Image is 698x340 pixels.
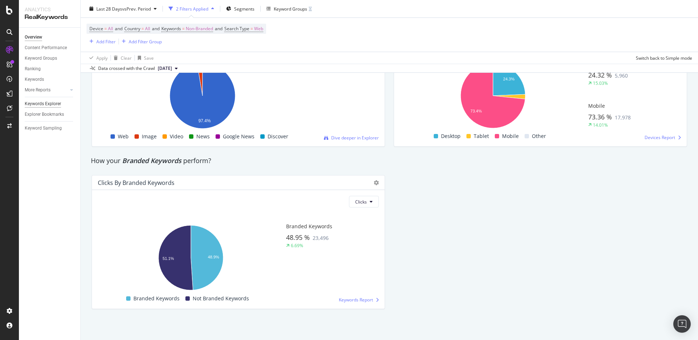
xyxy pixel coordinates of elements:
[286,233,310,242] span: 48.95 %
[91,156,386,166] div: How your perform?
[633,52,692,64] button: Switch back to Simple mode
[25,55,75,62] a: Keyword Groups
[25,86,51,94] div: More Reports
[339,297,379,303] a: Keywords Report
[355,199,367,205] span: Clicks
[224,25,249,32] span: Search Type
[193,294,249,303] span: Not Branded Keywords
[25,13,75,21] div: RealKeywords
[25,33,42,41] div: Overview
[158,65,172,72] span: 2025 Sep. 20th
[161,25,181,32] span: Keywords
[152,25,160,32] span: and
[108,24,113,34] span: All
[264,3,315,15] button: Keyword Groups
[274,5,307,12] div: Keyword Groups
[25,76,75,83] a: Keywords
[223,3,257,15] button: Segments
[25,86,68,94] a: More Reports
[87,3,160,15] button: Last 28 DaysvsPrev. Period
[121,55,132,61] div: Clear
[25,124,75,132] a: Keyword Sampling
[176,5,208,12] div: 2 Filters Applied
[96,38,116,44] div: Add Filter
[98,65,155,72] div: Data crossed with the Crawl
[503,77,514,81] text: 24.3%
[400,59,585,132] div: A chart.
[645,134,681,141] a: Devices Report
[502,132,519,141] span: Mobile
[87,37,116,46] button: Add Filter
[593,80,608,86] div: 15.03%
[25,100,61,108] div: Keywords Explorer
[313,234,329,241] span: 23,496
[98,221,283,294] svg: A chart.
[122,5,151,12] span: vs Prev. Period
[186,24,213,34] span: Non-Branded
[588,102,605,109] span: Mobile
[291,242,303,249] div: 6.69%
[532,132,546,141] span: Other
[182,25,185,32] span: =
[25,76,44,83] div: Keywords
[588,71,612,79] span: 24.32 %
[115,25,123,32] span: and
[268,132,288,141] span: Discover
[588,112,612,121] span: 73.36 %
[118,132,129,141] span: Web
[25,111,75,118] a: Explorer Bookmarks
[286,223,332,230] span: Branded Keywords
[96,55,108,61] div: Apply
[25,6,75,13] div: Analytics
[208,255,219,259] text: 48.9%
[25,65,75,73] a: Ranking
[98,59,306,132] svg: A chart.
[141,25,144,32] span: =
[111,52,132,64] button: Clear
[155,64,181,73] button: [DATE]
[593,122,608,128] div: 14.01%
[25,44,67,52] div: Content Performance
[25,100,75,108] a: Keywords Explorer
[250,25,253,32] span: =
[324,135,379,141] a: Dive deeper in Explorer
[122,156,181,165] span: Branded Keywords
[615,72,628,79] span: 5,960
[142,132,157,141] span: Image
[215,25,222,32] span: and
[170,132,183,141] span: Video
[104,25,107,32] span: =
[25,33,75,41] a: Overview
[254,24,263,34] span: Web
[198,118,211,123] text: 97.4%
[98,179,174,186] div: Clicks By Branded Keywords
[89,25,103,32] span: Device
[144,55,154,61] div: Save
[133,294,180,303] span: Branded Keywords
[223,132,254,141] span: Google News
[474,132,489,141] span: Tablet
[441,132,461,141] span: Desktop
[673,315,691,333] div: Open Intercom Messenger
[470,108,482,113] text: 73.4%
[96,5,122,12] span: Last 28 Days
[135,52,154,64] button: Save
[331,135,379,141] span: Dive deeper in Explorer
[339,297,373,303] span: Keywords Report
[196,132,210,141] span: News
[25,44,75,52] a: Content Performance
[25,111,64,118] div: Explorer Bookmarks
[636,55,692,61] div: Switch back to Simple mode
[124,25,140,32] span: Country
[166,3,217,15] button: 2 Filters Applied
[645,134,675,141] span: Devices Report
[615,114,631,121] span: 17,978
[87,52,108,64] button: Apply
[145,24,150,34] span: All
[129,38,162,44] div: Add Filter Group
[25,124,62,132] div: Keyword Sampling
[25,65,41,73] div: Ranking
[234,5,254,12] span: Segments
